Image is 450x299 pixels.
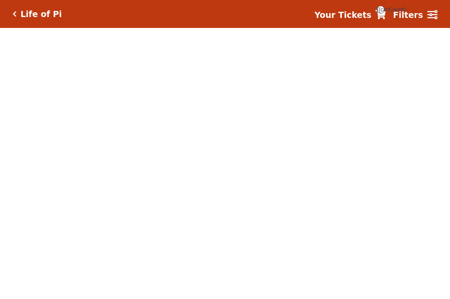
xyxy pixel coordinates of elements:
[13,11,17,17] a: Click here to go back to filters
[393,9,437,21] a: Filters
[314,9,386,21] a: Your Tickets {{cartCount}}
[20,9,62,19] h5: Life of Pi
[314,10,372,20] strong: Your Tickets
[393,10,423,20] strong: Filters
[377,6,385,14] span: {{cartCount}}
